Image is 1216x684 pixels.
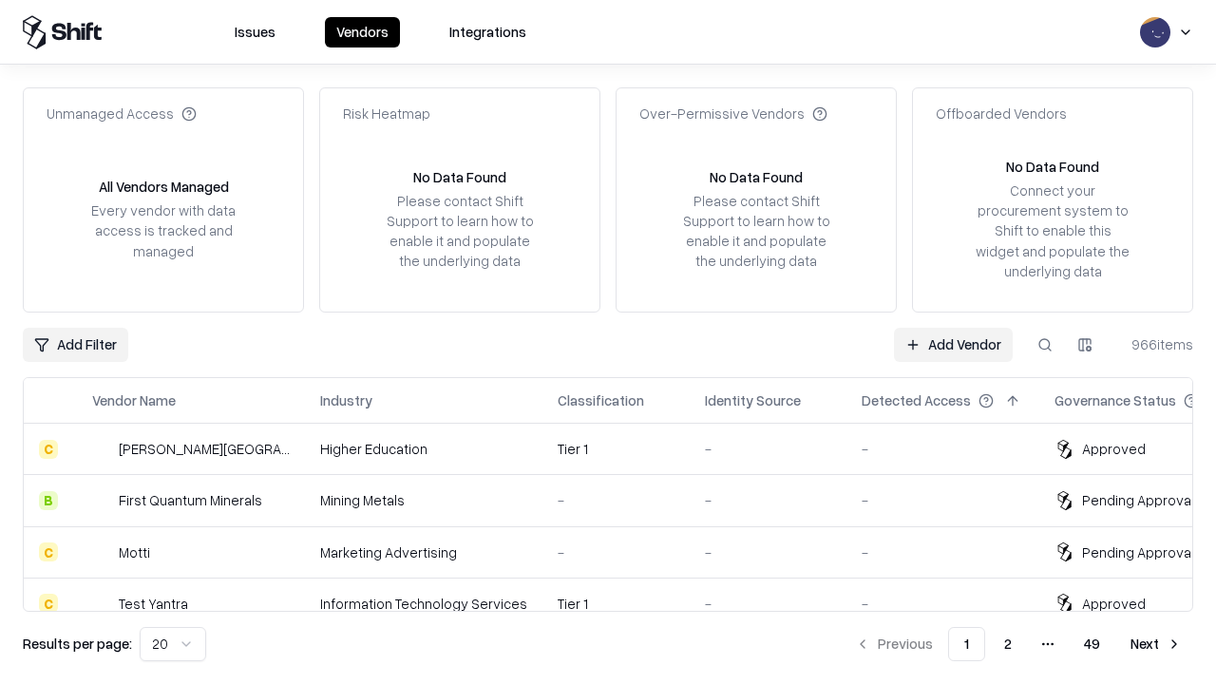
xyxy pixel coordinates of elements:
[99,177,229,197] div: All Vendors Managed
[92,390,176,410] div: Vendor Name
[320,542,527,562] div: Marketing Advertising
[343,104,430,123] div: Risk Heatmap
[47,104,197,123] div: Unmanaged Access
[119,594,188,614] div: Test Yantra
[936,104,1067,123] div: Offboarded Vendors
[1082,490,1194,510] div: Pending Approval
[325,17,400,47] button: Vendors
[558,594,674,614] div: Tier 1
[862,390,971,410] div: Detected Access
[1082,439,1146,459] div: Approved
[381,191,539,272] div: Please contact Shift Support to learn how to enable it and populate the underlying data
[844,627,1193,661] nav: pagination
[1117,334,1193,354] div: 966 items
[119,490,262,510] div: First Quantum Minerals
[974,180,1131,281] div: Connect your procurement system to Shift to enable this widget and populate the underlying data
[1054,390,1176,410] div: Governance Status
[558,439,674,459] div: Tier 1
[119,542,150,562] div: Motti
[39,440,58,459] div: C
[710,167,803,187] div: No Data Found
[320,390,372,410] div: Industry
[639,104,827,123] div: Over-Permissive Vendors
[1006,157,1099,177] div: No Data Found
[1082,594,1146,614] div: Approved
[862,594,1024,614] div: -
[92,440,111,459] img: Reichman University
[558,542,674,562] div: -
[677,191,835,272] div: Please contact Shift Support to learn how to enable it and populate the underlying data
[92,594,111,613] img: Test Yantra
[223,17,287,47] button: Issues
[558,490,674,510] div: -
[39,594,58,613] div: C
[92,542,111,561] img: Motti
[705,594,831,614] div: -
[862,490,1024,510] div: -
[705,439,831,459] div: -
[705,542,831,562] div: -
[558,390,644,410] div: Classification
[1082,542,1194,562] div: Pending Approval
[23,328,128,362] button: Add Filter
[320,490,527,510] div: Mining Metals
[989,627,1027,661] button: 2
[1069,627,1115,661] button: 49
[705,490,831,510] div: -
[705,390,801,410] div: Identity Source
[948,627,985,661] button: 1
[320,439,527,459] div: Higher Education
[92,491,111,510] img: First Quantum Minerals
[1119,627,1193,661] button: Next
[39,542,58,561] div: C
[413,167,506,187] div: No Data Found
[862,542,1024,562] div: -
[119,439,290,459] div: [PERSON_NAME][GEOGRAPHIC_DATA]
[23,634,132,654] p: Results per page:
[85,200,242,260] div: Every vendor with data access is tracked and managed
[438,17,538,47] button: Integrations
[39,491,58,510] div: B
[862,439,1024,459] div: -
[320,594,527,614] div: Information Technology Services
[894,328,1013,362] a: Add Vendor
